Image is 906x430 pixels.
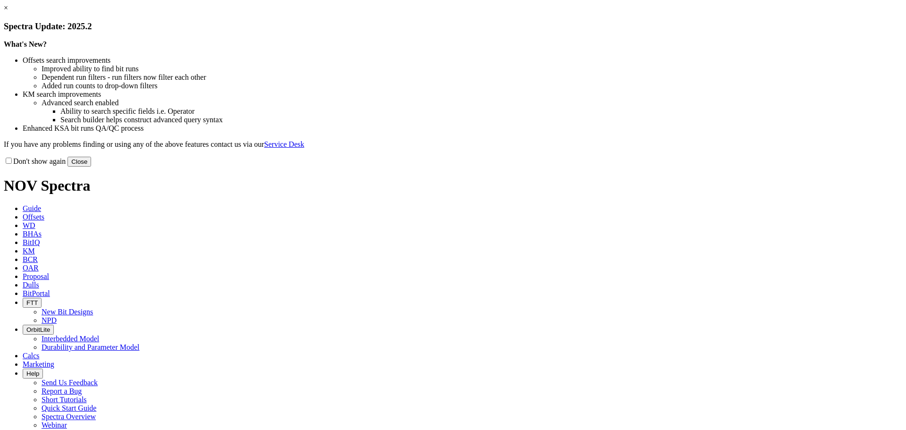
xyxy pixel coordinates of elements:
[42,387,82,395] a: Report a Bug
[42,335,99,343] a: Interbedded Model
[26,299,38,306] span: FTT
[4,140,902,149] p: If you have any problems finding or using any of the above features contact us via our
[23,360,54,368] span: Marketing
[42,396,87,404] a: Short Tutorials
[26,370,39,377] span: Help
[42,99,902,107] li: Advanced search enabled
[42,308,93,316] a: New Bit Designs
[4,157,66,165] label: Don't show again
[4,177,902,194] h1: NOV Spectra
[23,204,41,212] span: Guide
[60,107,902,116] li: Ability to search specific fields i.e. Operator
[23,221,35,229] span: WD
[4,40,47,48] strong: What's New?
[26,326,50,333] span: OrbitLite
[23,247,35,255] span: KM
[23,56,902,65] li: Offsets search improvements
[42,316,57,324] a: NPD
[264,140,304,148] a: Service Desk
[42,343,140,351] a: Durability and Parameter Model
[23,124,902,133] li: Enhanced KSA bit runs QA/QC process
[23,255,38,263] span: BCR
[42,404,96,412] a: Quick Start Guide
[23,90,902,99] li: KM search improvements
[4,21,902,32] h3: Spectra Update: 2025.2
[23,281,39,289] span: Dulls
[42,379,98,387] a: Send Us Feedback
[23,352,40,360] span: Calcs
[67,157,91,167] button: Close
[60,116,902,124] li: Search builder helps construct advanced query syntax
[4,4,8,12] a: ×
[6,158,12,164] input: Don't show again
[23,289,50,297] span: BitPortal
[42,65,902,73] li: Improved ability to find bit runs
[23,272,49,280] span: Proposal
[23,238,40,246] span: BitIQ
[42,82,902,90] li: Added run counts to drop-down filters
[42,421,67,429] a: Webinar
[23,230,42,238] span: BHAs
[42,73,902,82] li: Dependent run filters - run filters now filter each other
[23,213,44,221] span: Offsets
[23,264,39,272] span: OAR
[42,413,96,421] a: Spectra Overview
